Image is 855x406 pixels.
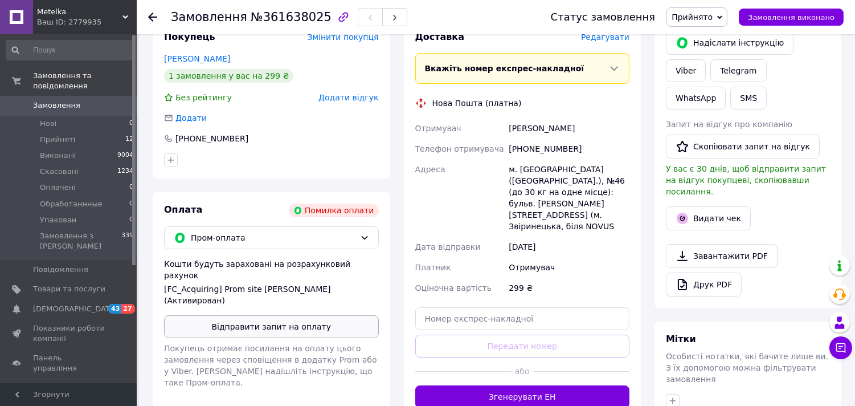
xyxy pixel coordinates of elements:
div: [DATE] [506,237,632,257]
button: Чат з покупцем [829,336,852,359]
span: або [512,366,533,377]
button: Скопіювати запит на відгук [666,135,820,159]
span: [DEMOGRAPHIC_DATA] [33,304,117,314]
div: Ваш ID: 2779935 [37,17,137,27]
div: Кошти будуть зараховані на розрахунковий рахунок [164,258,379,306]
span: Платник [415,263,451,272]
span: Мітки [666,334,696,344]
a: Друк PDF [666,273,742,297]
span: 0 [129,199,133,209]
div: [PHONE_NUMBER] [506,139,632,159]
span: Прийняті [40,135,75,145]
div: Отримувач [506,257,632,278]
span: Пром-оплата [191,232,355,244]
span: Редагувати [581,33,629,42]
span: 9004 [117,151,133,161]
span: №361638025 [251,10,332,24]
a: Viber [666,59,706,82]
span: Повідомлення [33,265,88,275]
span: Оціночна вартість [415,283,492,293]
span: Адреса [415,165,445,174]
span: Metelka [37,7,122,17]
span: Товари та послуги [33,284,105,294]
span: 339 [121,231,133,251]
span: Оплата [164,204,202,215]
button: SMS [730,87,767,109]
a: Telegram [710,59,766,82]
span: Оплачені [40,182,76,193]
span: У вас є 30 днів, щоб відправити запит на відгук покупцеві, скопіювавши посилання. [666,164,826,196]
span: Замовлення [33,100,80,111]
div: Нова Пошта (платна) [429,98,525,109]
span: 1234 [117,167,133,177]
button: Надіслати інструкцію [666,31,793,55]
span: Додати [175,113,207,123]
div: [PHONE_NUMBER] [174,133,249,144]
span: Замовлення з [PERSON_NAME] [40,231,121,251]
span: Замовлення [171,10,247,24]
a: Завантажити PDF [666,244,778,268]
span: 43 [108,304,121,314]
span: Покупець [164,31,215,42]
span: Запит на відгук про компанію [666,120,792,129]
div: Помилка оплати [289,204,379,217]
span: Особисті нотатки, які бачите лише ви. З їх допомогою можна фільтрувати замовлення [666,352,828,384]
span: Доставка [415,31,465,42]
span: Прийнято [672,13,713,22]
span: Покупець отримає посилання на оплату цього замовлення через сповіщення в додатку Prom або у Viber... [164,344,377,387]
div: Статус замовлення [551,11,656,23]
span: Дата відправки [415,242,481,251]
span: 12 [125,135,133,145]
span: Нові [40,119,56,129]
button: Видати чек [666,206,751,230]
div: 1 замовлення у вас на 299 ₴ [164,69,293,83]
span: Панель управління [33,353,105,373]
span: Телефон отримувача [415,144,504,153]
span: Без рейтингу [175,93,232,102]
span: Обработаннные [40,199,103,209]
button: Відправити запит на оплату [164,315,379,338]
button: Замовлення виконано [739,9,844,26]
span: Замовлення виконано [748,13,834,22]
span: 27 [121,304,134,314]
span: Показники роботи компанії [33,323,105,344]
span: Упакован [40,215,76,225]
span: Отримувач [415,124,461,133]
div: м. [GEOGRAPHIC_DATA] ([GEOGRAPHIC_DATA].), №46 (до 30 кг на одне місце): бульв. [PERSON_NAME][STR... [506,159,632,237]
span: Скасовані [40,167,79,177]
span: Виконані [40,151,75,161]
input: Номер експрес-накладної [415,307,630,330]
a: [PERSON_NAME] [164,54,230,63]
span: 0 [129,119,133,129]
span: 0 [129,182,133,193]
span: Замовлення та повідомлення [33,71,137,91]
div: Повернутися назад [148,11,157,23]
input: Пошук [6,40,134,60]
div: [FC_Acquiring] Prom site [PERSON_NAME] (Активирован) [164,283,379,306]
div: [PERSON_NAME] [506,118,632,139]
span: 0 [129,215,133,225]
span: Вкажіть номер експрес-накладної [425,64,584,73]
span: Додати відгук [318,93,378,102]
span: Змінити покупця [308,33,379,42]
a: WhatsApp [666,87,726,109]
div: 299 ₴ [506,278,632,298]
